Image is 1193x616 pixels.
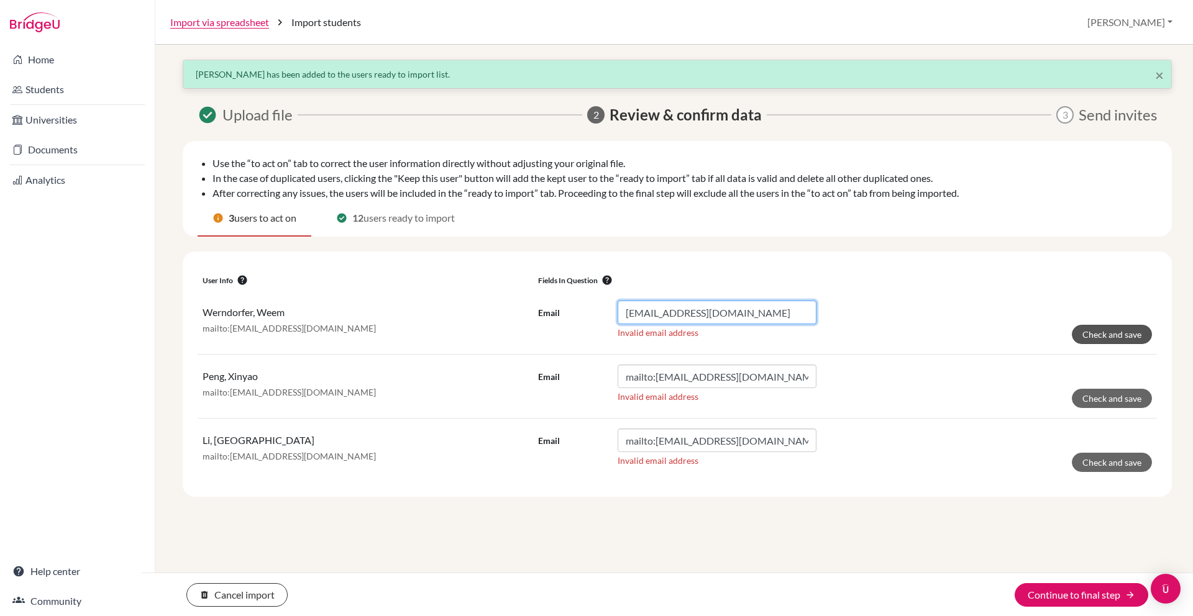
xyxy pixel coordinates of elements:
[2,589,152,614] a: Community
[618,365,816,388] input: Please enter user's email address
[1015,583,1148,607] button: Continue to final step
[618,428,816,452] input: Please enter user's email address
[170,15,269,30] a: Import via spreadsheet
[1082,11,1178,34] button: [PERSON_NAME]
[1072,389,1152,408] button: Check and save
[199,590,209,600] i: delete
[198,201,1157,237] div: Review & confirm data
[213,171,1157,186] li: In the case of duplicated users, clicking the "Keep this user" button will add the kept user to t...
[203,450,528,463] p: mailto:[EMAIL_ADDRESS][DOMAIN_NAME]
[274,16,286,29] i: chevron_right
[213,186,1157,201] li: After correcting any issues, the users will be included in the “ready to import” tab. Proceeding ...
[10,12,60,32] img: Bridge-U
[618,301,816,324] input: Please enter user's email address
[203,386,528,399] p: mailto:[EMAIL_ADDRESS][DOMAIN_NAME]
[618,391,816,403] p: Invalid email address
[538,371,560,383] label: Email
[538,307,560,319] label: Email
[533,266,1157,291] th: Fields in question
[1056,106,1074,124] span: 3
[1155,66,1164,84] span: ×
[198,105,217,125] span: Success
[2,47,152,72] a: Home
[186,583,288,607] button: Cancel import
[538,435,560,447] label: Email
[352,211,363,225] span: 12
[203,433,528,448] p: Li, [GEOGRAPHIC_DATA]
[2,77,152,102] a: Students
[336,212,347,224] span: check_circle
[203,322,528,335] p: mailto:[EMAIL_ADDRESS][DOMAIN_NAME]
[222,104,293,126] span: Upload file
[196,68,1159,81] div: [PERSON_NAME] has been added to the users ready to import list.
[587,106,605,124] span: 2
[2,168,152,192] a: Analytics
[363,211,455,225] span: users ready to import
[203,369,528,384] p: Peng, Xinyao
[2,137,152,162] a: Documents
[229,211,234,225] span: 3
[233,274,252,286] button: user-info-help
[1072,453,1152,472] button: Check and save
[203,306,528,320] p: Werndorfer, Weem
[1079,104,1157,126] span: Send invites
[618,455,816,467] p: Invalid email address
[618,327,816,339] p: Invalid email address
[598,274,616,286] button: fields-in-question-help
[610,104,762,126] span: Review & confirm data
[1155,68,1164,83] button: Close
[234,211,296,225] span: users to act on
[213,212,224,224] span: info
[213,156,1157,171] li: Use the “to act on” tab to correct the user information directly without adjusting your original ...
[1072,325,1152,344] button: Check and save
[198,266,533,291] th: User info
[1151,574,1181,604] div: Open Intercom Messenger
[2,559,152,584] a: Help center
[291,15,361,30] span: Import students
[2,107,152,132] a: Universities
[1125,590,1135,600] i: arrow_forward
